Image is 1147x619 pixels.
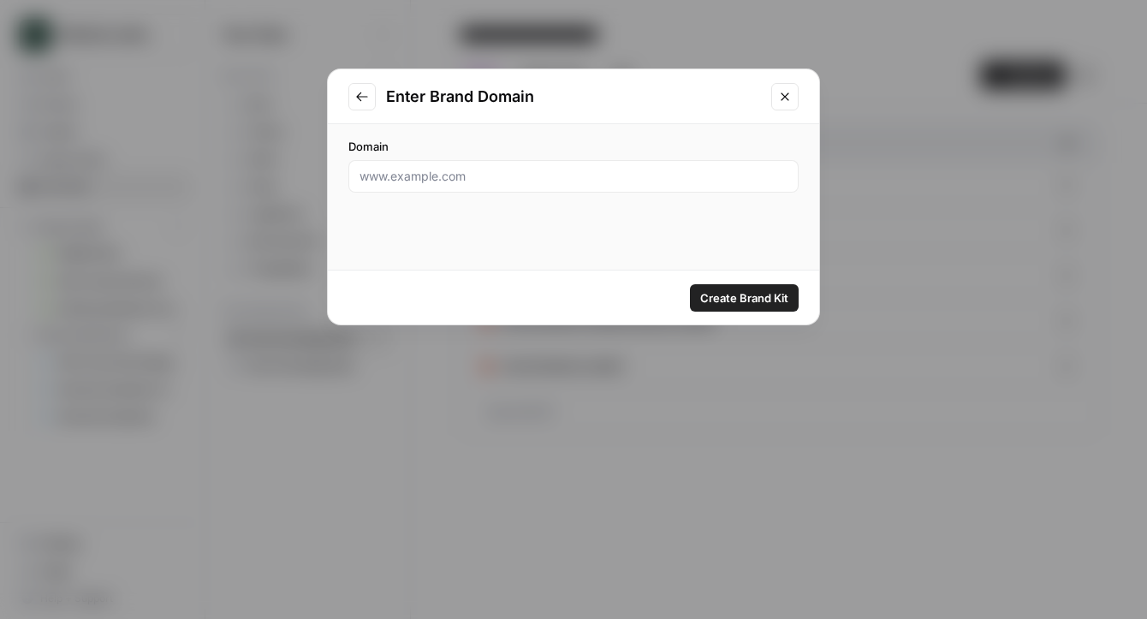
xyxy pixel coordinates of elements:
[386,85,761,109] h2: Enter Brand Domain
[700,289,788,307] span: Create Brand Kit
[348,138,799,155] label: Domain
[360,168,787,185] input: www.example.com
[771,83,799,110] button: Close modal
[348,83,376,110] button: Go to previous step
[690,284,799,312] button: Create Brand Kit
